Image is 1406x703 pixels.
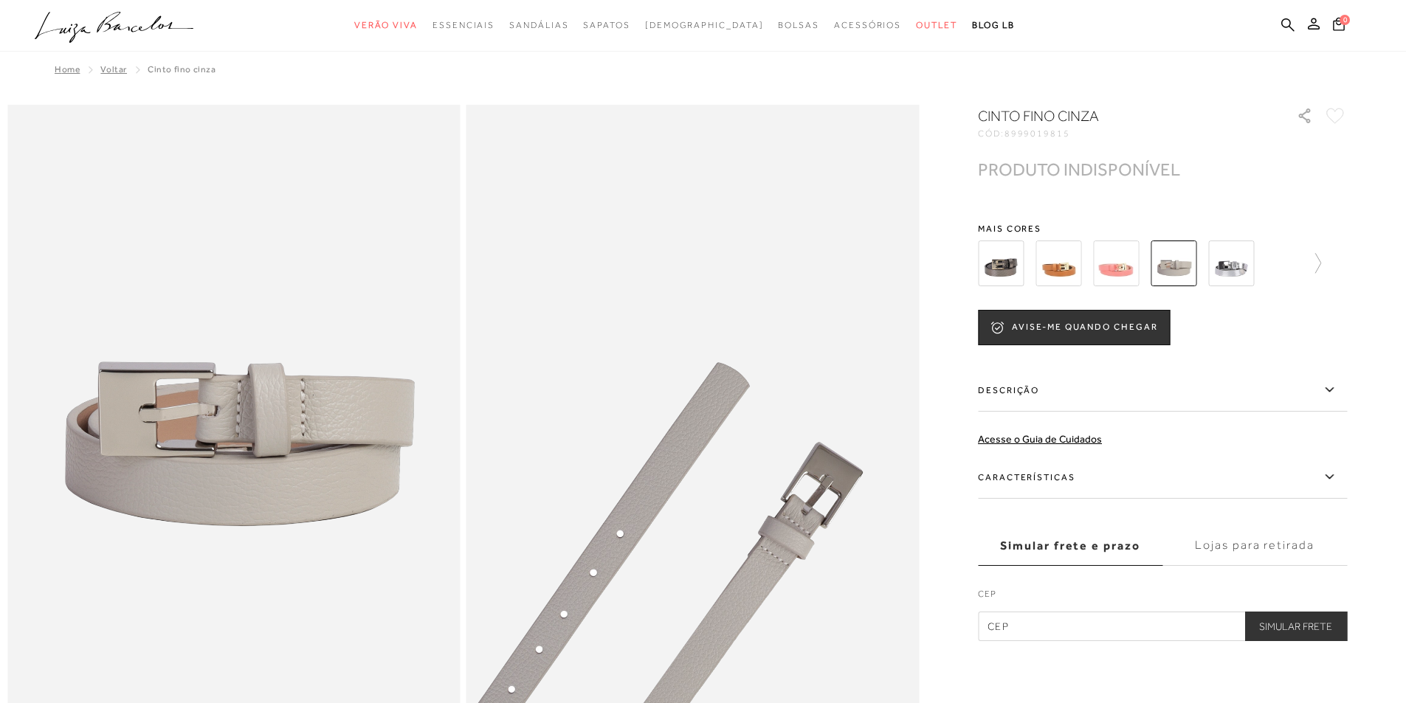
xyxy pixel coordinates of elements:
[1035,240,1081,286] img: CINTO EM COURO CARAMELO
[978,369,1347,412] label: Descrição
[978,587,1347,608] label: CEP
[978,162,1180,177] div: PRODUTO INDISPONÍVEL
[778,12,819,39] a: categoryNavScreenReaderText
[433,12,494,39] a: categoryNavScreenReaderText
[1244,612,1347,641] button: Simular Frete
[148,64,216,75] span: Cinto fino cinza
[978,433,1102,445] a: Acesse o Guia de Cuidados
[583,12,630,39] a: categoryNavScreenReaderText
[1162,526,1347,566] label: Lojas para retirada
[583,20,630,30] span: Sapatos
[978,456,1347,499] label: Características
[55,64,80,75] a: Home
[978,526,1162,566] label: Simular frete e prazo
[1208,240,1254,286] img: Cinto fino cobra metal prata
[1093,240,1139,286] img: CINTO EM COURO ROSA MELANCIA
[972,12,1015,39] a: BLOG LB
[1340,15,1350,25] span: 0
[978,129,1273,138] div: CÓD:
[1004,128,1070,139] span: 8999019815
[978,310,1170,345] button: AVISE-ME QUANDO CHEGAR
[1329,16,1349,36] button: 0
[978,612,1347,641] input: CEP
[978,224,1347,233] span: Mais cores
[354,20,418,30] span: Verão Viva
[645,20,764,30] span: [DEMOGRAPHIC_DATA]
[509,12,568,39] a: categoryNavScreenReaderText
[509,20,568,30] span: Sandálias
[433,20,494,30] span: Essenciais
[916,12,957,39] a: categoryNavScreenReaderText
[100,64,127,75] a: Voltar
[978,240,1024,286] img: CINTO EM COBRA METAL TITÂNIO
[978,105,1255,126] h1: Cinto fino cinza
[834,12,901,39] a: categoryNavScreenReaderText
[972,20,1015,30] span: BLOG LB
[1151,240,1196,286] img: Cinto fino cinza
[834,20,901,30] span: Acessórios
[354,12,418,39] a: categoryNavScreenReaderText
[645,12,764,39] a: noSubCategoriesText
[916,20,957,30] span: Outlet
[778,20,819,30] span: Bolsas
